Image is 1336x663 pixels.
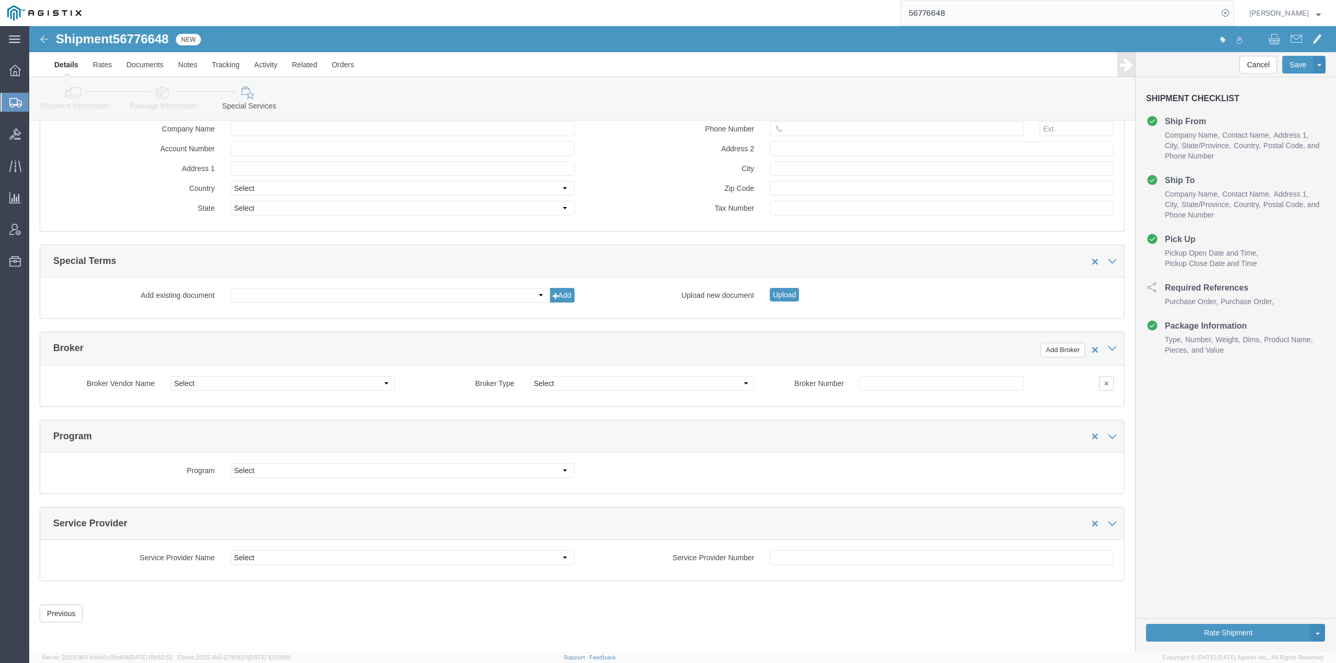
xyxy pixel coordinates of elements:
[1249,7,1309,19] span: Andrew Wacyra
[901,1,1218,26] input: Search for shipment number, reference number
[177,654,290,660] span: Client: 2025.18.0-27d3021
[248,654,290,660] span: [DATE] 10:20:09
[564,654,590,660] a: Support
[1249,7,1321,19] button: [PERSON_NAME]
[7,5,81,21] img: logo
[1163,653,1323,662] span: Copyright © [DATE]-[DATE] Agistix Inc., All Rights Reserved
[129,654,173,660] span: [DATE] 09:52:52
[589,654,616,660] a: Feedback
[29,26,1336,652] iframe: FS Legacy Container
[42,654,173,660] span: Server: 2025.18.0-bb0e0c2bd68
